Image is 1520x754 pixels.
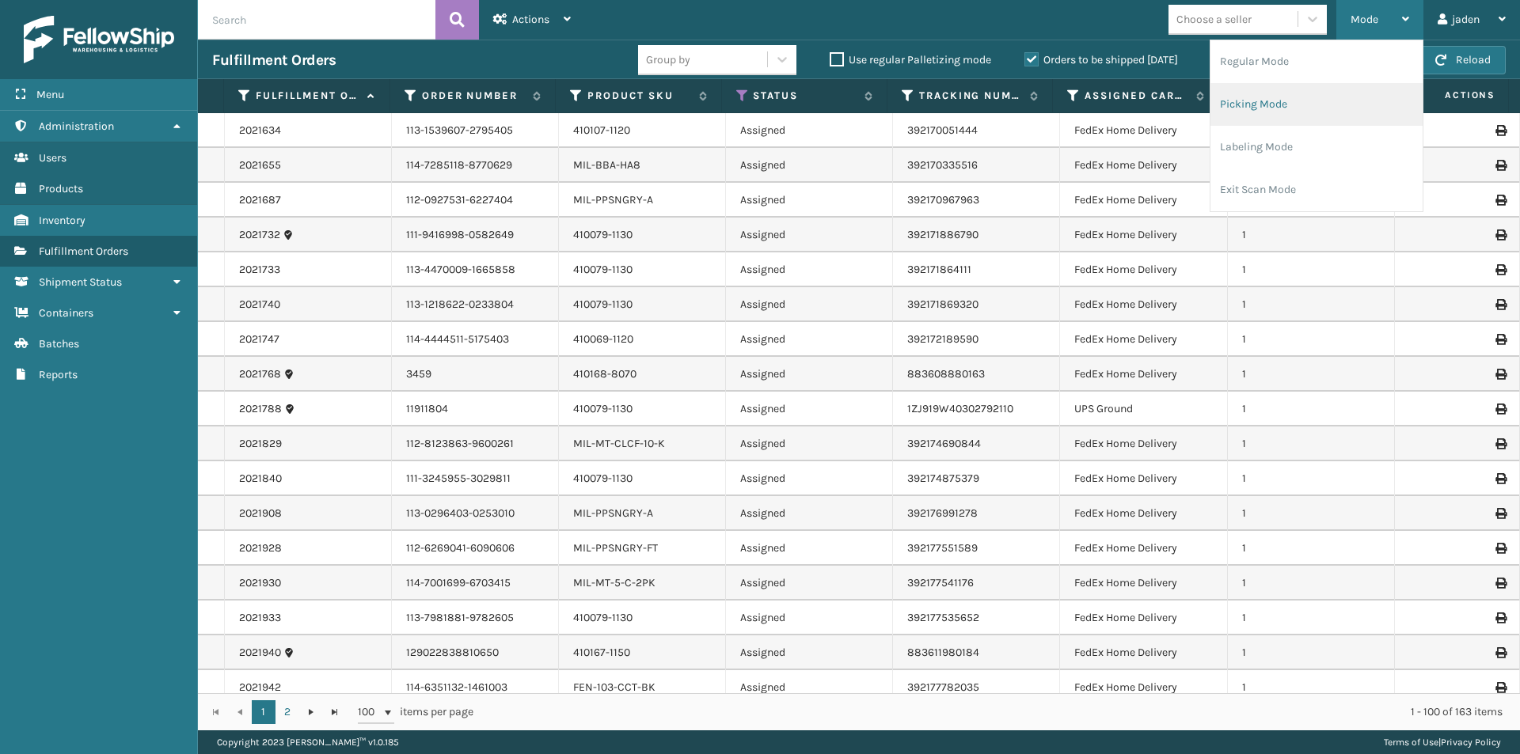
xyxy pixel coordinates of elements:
td: 113-7981881-9782605 [392,601,559,635]
i: Print Label [1495,195,1505,206]
i: Print Label [1495,334,1505,345]
td: 114-4444511-5175403 [392,322,559,357]
i: Print Label [1495,682,1505,693]
td: 113-4470009-1665858 [392,252,559,287]
label: Use regular Palletizing mode [830,53,991,66]
a: 392171864111 [907,263,971,276]
span: Inventory [39,214,85,227]
td: 113-0296403-0253010 [392,496,559,531]
td: 111-9416998-0582649 [392,218,559,252]
td: Assigned [726,287,893,322]
td: 114-7001699-6703415 [392,566,559,601]
i: Print Label [1495,508,1505,519]
td: 112-6269041-6090606 [392,531,559,566]
div: 1 - 100 of 163 items [496,704,1503,720]
img: logo [24,16,174,63]
span: Actions [512,13,549,26]
td: 11911804 [392,392,559,426]
td: FedEx Home Delivery [1060,670,1227,705]
label: Status [753,89,856,103]
label: Tracking Number [919,89,1022,103]
a: MIL-PPSNGRY-A [573,193,653,206]
td: 1 [1228,566,1395,601]
td: 1 [1228,601,1395,635]
a: 1 [252,700,275,724]
i: Print Label [1495,229,1505,241]
td: Assigned [726,426,893,461]
li: Labeling Mode [1210,126,1423,169]
a: MIL-PPSNGRY-FT [573,541,658,555]
a: 2021655 [239,157,281,173]
td: Assigned [726,218,893,252]
span: Products [39,182,83,195]
td: 111-3245955-3029811 [392,461,559,496]
a: 2021687 [239,192,281,208]
a: 2021732 [239,227,280,243]
td: FedEx Home Delivery [1060,426,1227,461]
a: 2021829 [239,436,282,452]
td: 1 [1228,392,1395,426]
span: Users [39,151,66,165]
a: 392170051444 [907,123,978,137]
span: Batches [39,337,79,350]
span: Go to the last page [329,706,341,718]
i: Print Label [1495,404,1505,415]
td: 1 [1228,461,1395,496]
td: FedEx Home Delivery [1060,496,1227,531]
td: 129022838810650 [392,635,559,670]
li: Picking Mode [1210,83,1423,126]
td: Assigned [726,635,893,670]
a: 392177551589 [907,541,978,555]
a: 2021634 [239,123,281,138]
td: 112-0927531-6227404 [392,183,559,218]
td: Assigned [726,392,893,426]
a: 392172189590 [907,332,978,346]
span: Shipment Status [39,275,122,289]
div: Group by [646,51,690,68]
a: Go to the next page [299,700,323,724]
a: 410079-1130 [573,472,633,485]
a: MIL-PPSNGRY-A [573,506,653,520]
a: 2021933 [239,610,281,626]
a: Terms of Use [1384,737,1438,748]
a: 883611980184 [907,646,979,659]
a: 2021788 [239,401,282,417]
a: 883608880163 [907,367,985,381]
td: FedEx Home Delivery [1060,357,1227,392]
td: Assigned [726,670,893,705]
a: MIL-MT-CLCF-10-K [573,437,665,450]
td: 114-7285118-8770629 [392,148,559,183]
td: FedEx Home Delivery [1060,218,1227,252]
a: MIL-MT-5-C-2PK [573,576,655,589]
button: Reload [1420,46,1506,74]
td: 113-1539607-2795405 [392,113,559,148]
td: FedEx Home Delivery [1060,531,1227,566]
label: Assigned Carrier Service [1085,89,1187,103]
td: 1 [1228,426,1395,461]
td: Assigned [726,566,893,601]
td: Assigned [726,183,893,218]
td: Assigned [726,601,893,635]
a: 392170967963 [907,193,979,206]
td: FedEx Home Delivery [1060,601,1227,635]
div: Choose a seller [1176,11,1252,28]
td: 1 [1228,670,1395,705]
td: FedEx Home Delivery [1060,566,1227,601]
a: 410069-1120 [573,332,633,346]
td: 1 [1228,322,1395,357]
td: 1 [1228,531,1395,566]
span: Menu [36,88,64,101]
a: 2021908 [239,506,282,521]
h3: Fulfillment Orders [212,51,336,70]
label: Order Number [422,89,525,103]
li: Exit Scan Mode [1210,169,1423,211]
td: 1 [1228,218,1395,252]
i: Print Label [1495,369,1505,380]
i: Print Label [1495,160,1505,171]
a: 2021768 [239,366,281,382]
td: UPS Ground [1060,392,1227,426]
a: 2021928 [239,540,282,556]
td: 113-1218622-0233804 [392,287,559,322]
td: 114-6351132-1461003 [392,670,559,705]
i: Print Label [1495,612,1505,623]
